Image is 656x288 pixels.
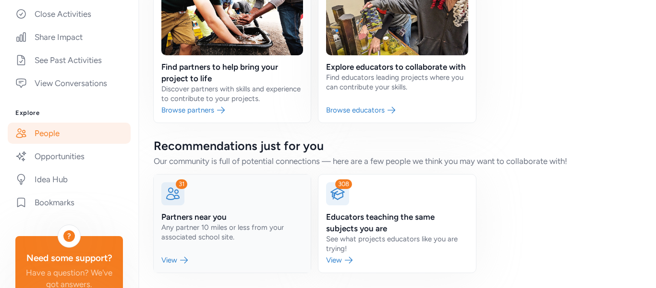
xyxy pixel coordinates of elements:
div: 308 [335,179,352,189]
h3: Explore [15,109,123,117]
a: View Conversations [8,73,131,94]
a: Opportunities [8,146,131,167]
div: Our community is full of potential connections — here are a few people we think you may want to c... [154,155,641,167]
a: People [8,123,131,144]
div: Recommendations just for you [154,138,641,153]
a: See Past Activities [8,50,131,71]
div: ? [63,230,75,242]
a: Close Activities [8,3,131,25]
a: Share Impact [8,26,131,48]
a: Idea Hub [8,169,131,190]
a: Bookmarks [8,192,131,213]
div: 31 [176,179,187,189]
div: Need some support? [23,251,115,265]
